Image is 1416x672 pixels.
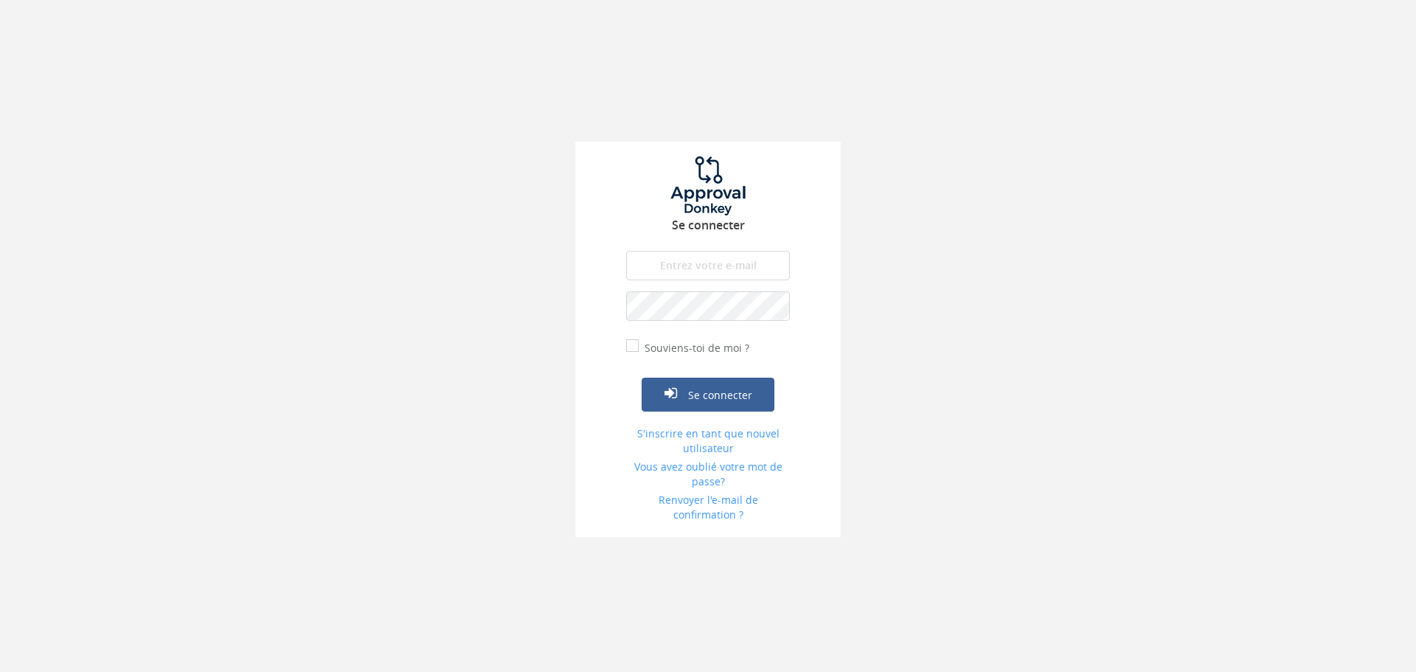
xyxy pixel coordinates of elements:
font: Se connecter [688,389,752,403]
a: Renvoyer l'e-mail de confirmation ? [626,493,790,522]
button: Se connecter [642,378,774,412]
font: Souviens-toi de moi ? [645,341,749,355]
font: Se connecter [672,217,745,233]
a: Vous avez oublié votre mot de passe? [626,460,790,489]
input: Entrez votre e-mail [626,251,790,280]
img: logo.png [653,156,763,215]
a: S'inscrire en tant que nouvel utilisateur [626,426,790,456]
font: S'inscrire en tant que nouvel utilisateur [637,426,780,455]
font: Renvoyer l'e-mail de confirmation ? [659,493,758,522]
font: Vous avez oublié votre mot de passe? [634,460,782,488]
